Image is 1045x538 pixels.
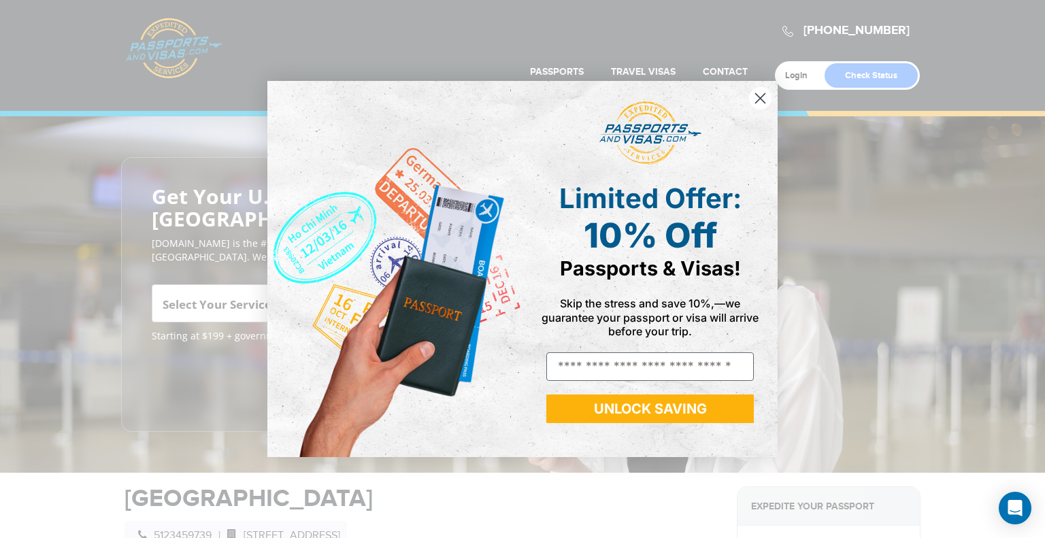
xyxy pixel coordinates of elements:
div: Open Intercom Messenger [999,492,1031,524]
button: Close dialog [748,86,772,110]
span: Limited Offer: [559,182,742,215]
img: passports and visas [599,101,701,165]
span: 10% Off [584,215,717,256]
span: Skip the stress and save 10%,—we guarantee your passport or visa will arrive before your trip. [542,297,759,337]
span: Passports & Visas! [560,256,741,280]
button: UNLOCK SAVING [546,394,754,423]
img: de9cda0d-0715-46ca-9a25-073762a91ba7.png [267,81,522,457]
